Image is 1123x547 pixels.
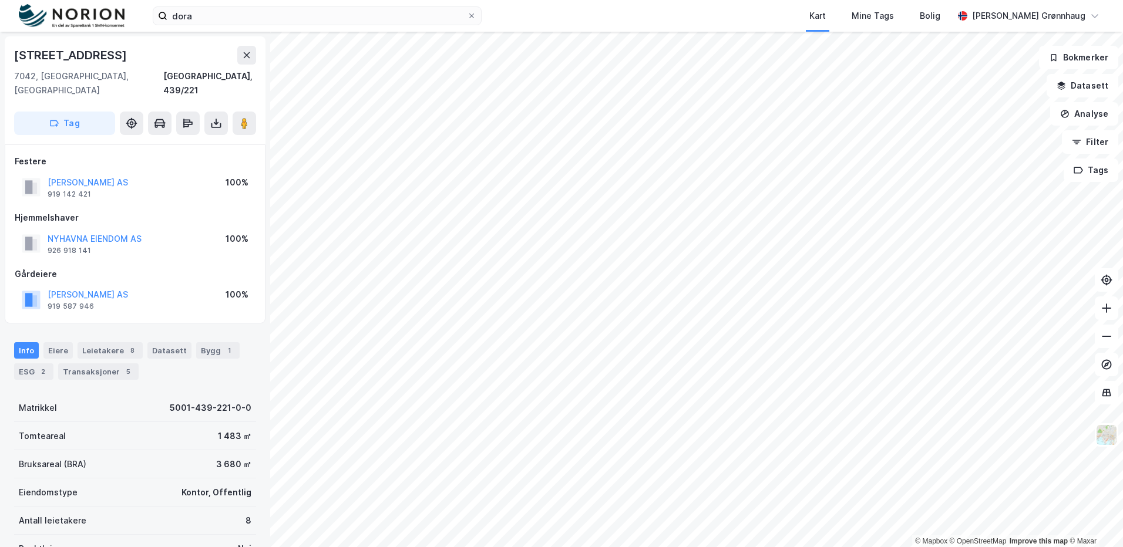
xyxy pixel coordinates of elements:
[122,366,134,377] div: 5
[170,401,251,415] div: 5001-439-221-0-0
[1064,491,1123,547] iframe: Chat Widget
[920,9,940,23] div: Bolig
[1039,46,1118,69] button: Bokmerker
[14,69,163,97] div: 7042, [GEOGRAPHIC_DATA], [GEOGRAPHIC_DATA]
[19,485,78,499] div: Eiendomstype
[226,288,248,302] div: 100%
[58,363,139,380] div: Transaksjoner
[14,342,39,359] div: Info
[915,537,947,545] a: Mapbox
[14,112,115,135] button: Tag
[48,302,94,311] div: 919 587 946
[167,7,467,25] input: Søk på adresse, matrikkel, gårdeiere, leietakere eller personer
[1047,74,1118,97] button: Datasett
[226,175,248,190] div: 100%
[14,363,53,380] div: ESG
[19,514,86,528] div: Antall leietakere
[246,514,251,528] div: 8
[15,211,255,225] div: Hjemmelshaver
[126,345,138,356] div: 8
[216,457,251,471] div: 3 680 ㎡
[19,401,57,415] div: Matrikkel
[1064,158,1118,182] button: Tags
[78,342,143,359] div: Leietakere
[1010,537,1068,545] a: Improve this map
[37,366,49,377] div: 2
[15,154,255,168] div: Festere
[163,69,256,97] div: [GEOGRAPHIC_DATA], 439/221
[14,46,129,65] div: [STREET_ADDRESS]
[218,429,251,443] div: 1 483 ㎡
[1064,491,1123,547] div: Kontrollprogram for chat
[852,9,894,23] div: Mine Tags
[19,429,66,443] div: Tomteareal
[1095,424,1118,446] img: Z
[181,485,251,499] div: Kontor, Offentlig
[1050,102,1118,126] button: Analyse
[19,4,125,28] img: norion-logo.80e7a08dc31c2e691866.png
[147,342,191,359] div: Datasett
[48,190,91,199] div: 919 142 421
[196,342,240,359] div: Bygg
[19,457,86,471] div: Bruksareal (BRA)
[226,232,248,246] div: 100%
[1062,130,1118,154] button: Filter
[15,267,255,281] div: Gårdeiere
[809,9,826,23] div: Kart
[223,345,235,356] div: 1
[43,342,73,359] div: Eiere
[950,537,1007,545] a: OpenStreetMap
[972,9,1085,23] div: [PERSON_NAME] Grønnhaug
[48,246,91,255] div: 926 918 141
